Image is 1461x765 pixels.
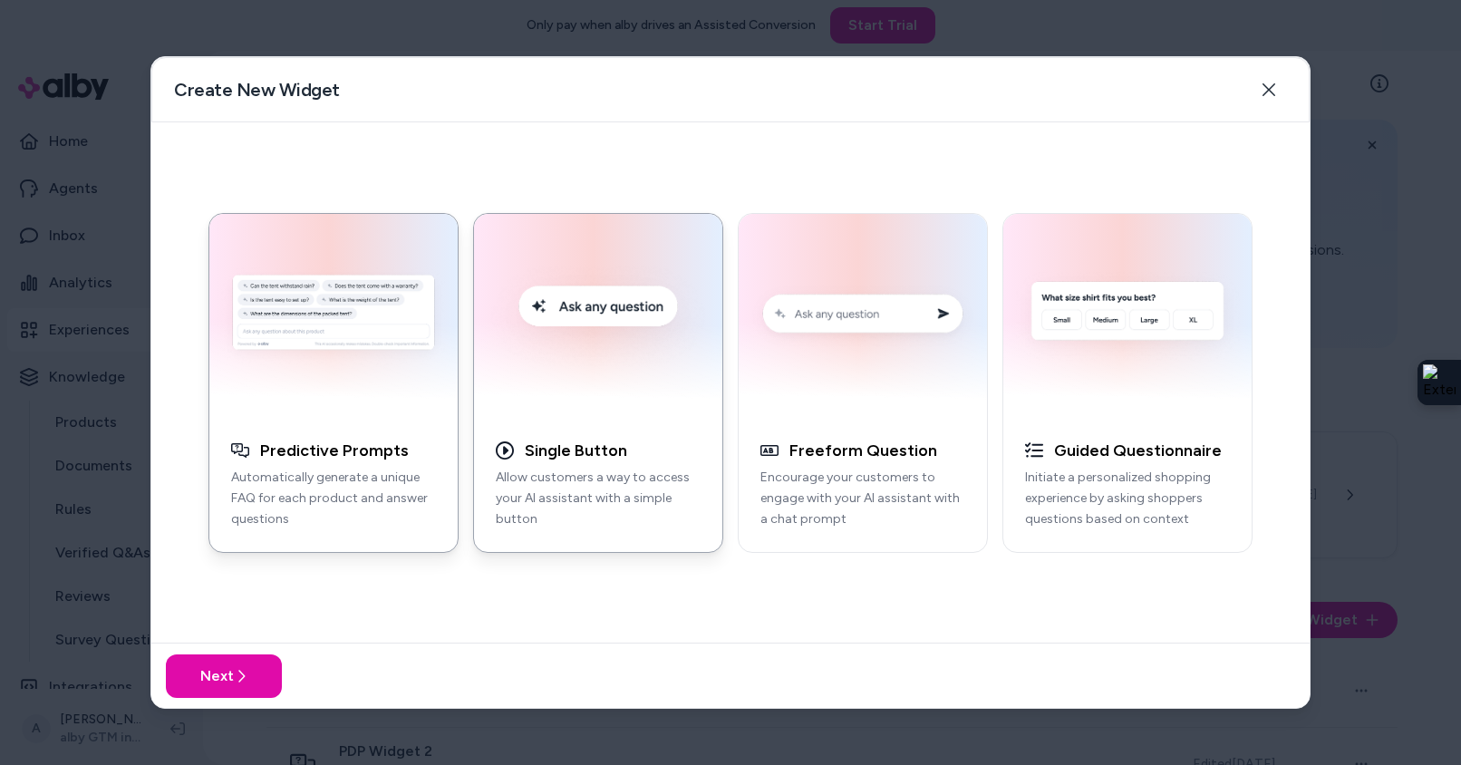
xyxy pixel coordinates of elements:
[750,225,976,408] img: Conversation Prompt Example
[1002,213,1253,553] button: AI Initial Question ExampleGuided QuestionnaireInitiate a personalized shopping experience by ask...
[166,654,282,698] button: Next
[1054,441,1222,461] h3: Guided Questionnaire
[789,441,937,461] h3: Freeform Question
[738,213,988,553] button: Conversation Prompt ExampleFreeform QuestionEncourage your customers to engage with your AI assis...
[220,225,447,408] img: Generative Q&A Example
[1025,468,1230,529] p: Initiate a personalized shopping experience by asking shoppers questions based on context
[473,213,723,553] button: Single Button Embed ExampleSingle ButtonAllow customers a way to access your AI assistant with a ...
[231,468,436,529] p: Automatically generate a unique FAQ for each product and answer questions
[208,213,459,553] button: Generative Q&A ExamplePredictive PromptsAutomatically generate a unique FAQ for each product and ...
[496,468,701,529] p: Allow customers a way to access your AI assistant with a simple button
[760,468,965,529] p: Encourage your customers to engage with your AI assistant with a chat prompt
[525,441,627,461] h3: Single Button
[260,441,409,461] h3: Predictive Prompts
[485,225,711,408] img: Single Button Embed Example
[174,77,340,102] h2: Create New Widget
[1014,225,1241,408] img: AI Initial Question Example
